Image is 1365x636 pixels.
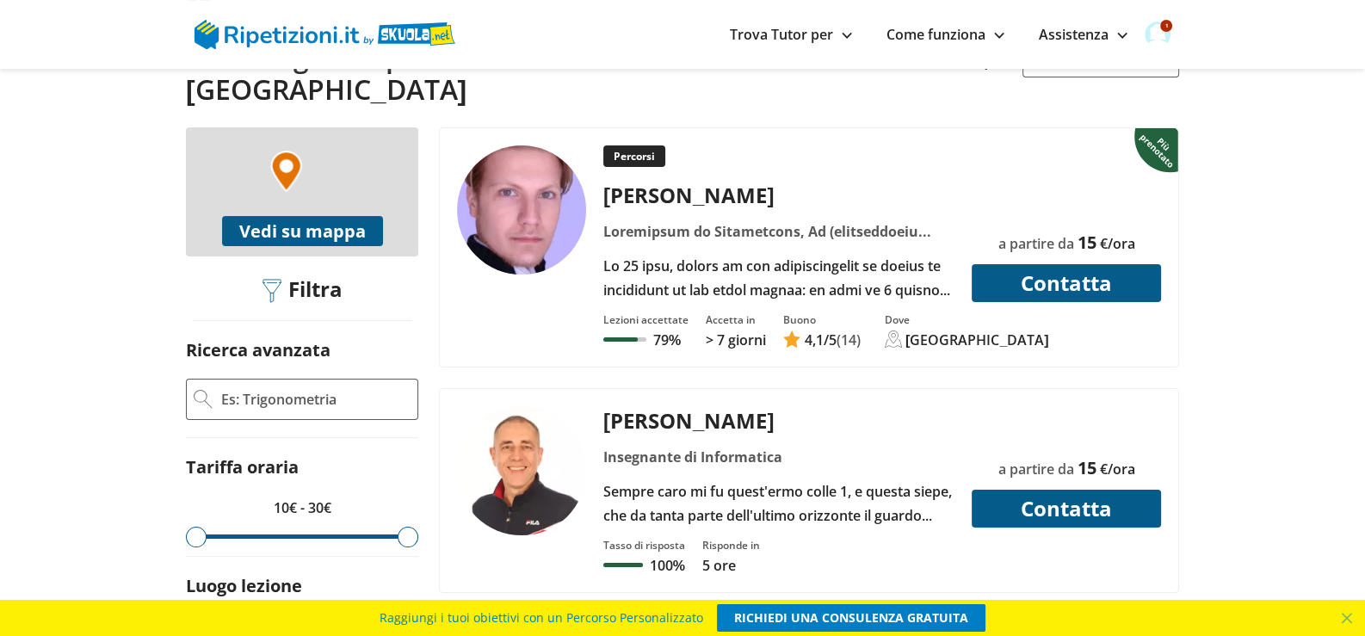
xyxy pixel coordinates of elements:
p: 79% [653,330,681,349]
button: Vedi su mappa [222,216,383,246]
img: tutor a Roma - Carlo [457,145,586,275]
span: /5 [805,330,837,349]
button: Contatta [972,490,1161,528]
a: Trova Tutor per [730,25,852,44]
span: a partire da [998,234,1074,253]
span: 15 [1078,231,1096,254]
div: Lo 25 ipsu, dolors am con adipiscingelit se doeius te incididunt ut lab etdol magnaa: en admi ve ... [597,254,961,302]
label: Luogo lezione [186,574,302,597]
img: user avatar [1145,22,1170,47]
div: Risponde in [702,538,760,553]
div: Lezioni accettate [603,312,689,327]
img: tutor a Roma - Maurizio [457,406,586,535]
span: Raggiungi i tuoi obiettivi con un Percorso Personalizzato [380,604,703,632]
p: 10€ - 30€ [186,496,418,520]
a: Come funziona [886,25,1004,44]
img: Filtra filtri mobile [262,279,281,303]
span: (14) [837,330,861,349]
div: Dove [885,312,1049,327]
a: logo Skuola.net | Ripetizioni.it [195,23,455,42]
input: Es: Trigonometria [219,386,411,412]
span: 15 [1078,456,1096,479]
p: 5 ore [702,556,760,575]
p: > 7 giorni [706,330,766,349]
div: Accetta in [706,312,766,327]
span: €/ora [1100,234,1135,253]
div: Tasso di risposta [603,538,685,553]
div: Sempre caro mi fu quest'ermo colle 1, e questa siepe, che da tanta parte dell'ultimo orizzonte il... [597,479,961,528]
div: Buono [783,312,861,327]
span: 1 [1160,20,1172,32]
div: [GEOGRAPHIC_DATA] [905,330,1049,349]
button: Contatta [972,264,1161,302]
div: Filtra [256,277,349,304]
div: Insegnante di Informatica [597,445,961,469]
p: 100% [650,556,685,575]
img: logo Skuola.net | Ripetizioni.it [195,20,455,49]
span: 4,1 [805,330,824,349]
div: Loremipsum do Sitametcons, Ad (elitseddoeiu temporincid), Utlab etdolor, Magna aliq, Enimadm, Ven... [597,219,961,244]
img: Marker [270,151,302,192]
span: €/ora [1100,460,1135,479]
span: a partire da [998,460,1074,479]
p: Percorsi [603,145,665,167]
img: Piu prenotato [1134,127,1182,173]
label: Ricerca avanzata [186,338,330,361]
div: [PERSON_NAME] [597,181,961,209]
a: RICHIEDI UNA CONSULENZA GRATUITA [717,604,985,632]
h2: 191 insegnanti per lezioni di Informatica vicino a te a [GEOGRAPHIC_DATA] [186,40,908,107]
a: Assistenza [1039,25,1127,44]
div: [PERSON_NAME] [597,406,961,435]
img: Ricerca Avanzata [194,390,213,409]
a: 4,1/5(14) [783,330,861,349]
label: Tariffa oraria [186,455,299,479]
